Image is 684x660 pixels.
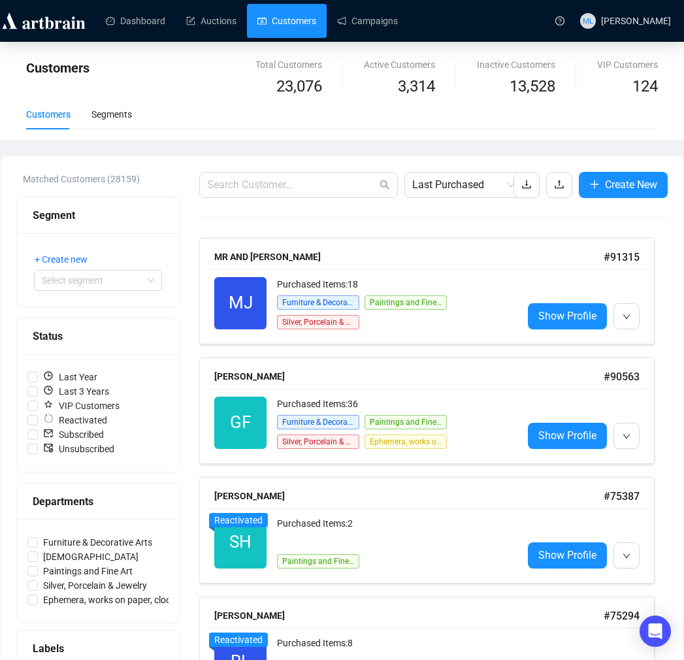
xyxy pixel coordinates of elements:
span: Reactivated [38,413,112,427]
div: [PERSON_NAME] [214,608,604,623]
span: Show Profile [538,308,596,324]
span: VIP Customers [38,399,125,413]
div: [PERSON_NAME] [214,489,604,503]
span: Subscribed [38,427,109,442]
div: Active Customers [364,58,435,72]
span: Paintings and Fine Art [365,295,447,310]
div: Purchased Items: 2 [277,516,512,542]
span: Paintings and Fine Art [365,415,447,429]
span: MJ [229,289,253,316]
span: plus [589,179,600,190]
div: Segments [91,107,132,122]
span: Furniture & Decorative Arts [38,535,157,550]
span: Create New [605,176,657,193]
span: Reactivated [214,635,263,645]
span: # 75387 [604,490,640,503]
a: Show Profile [528,303,607,329]
span: Silver, Porcelain & Jewelry [277,315,359,329]
div: MR AND [PERSON_NAME] [214,250,604,264]
span: Silver, Porcelain & Jewelry [277,435,359,449]
span: ML [583,14,594,27]
span: [PERSON_NAME] [601,16,671,26]
div: Total Customers [255,58,322,72]
span: Ephemera, works on paper, clocks, etc. [38,593,204,607]
span: + Create new [35,252,88,267]
span: Last Year [38,370,103,384]
span: download [521,179,532,190]
span: Show Profile [538,427,596,444]
span: # 75294 [604,610,640,622]
span: down [623,552,630,560]
div: [PERSON_NAME] [214,369,604,384]
div: Customers [26,107,71,122]
button: + Create new [34,249,98,270]
span: [DEMOGRAPHIC_DATA] [38,550,144,564]
a: Campaigns [337,4,398,38]
span: search [380,180,390,190]
a: Show Profile [528,423,607,449]
span: Silver, Porcelain & Jewelry [38,578,152,593]
span: Paintings and Fine Art [38,564,138,578]
div: Labels [33,640,163,657]
span: 23,076 [276,74,322,99]
span: down [623,313,630,321]
div: VIP Customers [597,58,658,72]
span: upload [554,179,564,190]
span: 124 [632,77,658,95]
a: Dashboard [106,4,165,38]
input: Search Customer... [207,177,377,193]
span: 3,314 [398,74,435,99]
a: [PERSON_NAME]#75387SHReactivatedPurchased Items:2Paintings and Fine ArtShow Profile [199,477,668,584]
div: Purchased Items: 18 [277,277,512,293]
span: Ephemera, works on paper, clocks, etc. [365,435,447,449]
a: Auctions [186,4,236,38]
div: Matched Customers (28159) [23,172,180,186]
div: Inactive Customers [477,58,555,72]
span: Unsubscribed [38,442,120,456]
div: Departments [33,493,163,510]
span: 13,528 [510,74,555,99]
a: Customers [257,4,316,38]
span: question-circle [555,16,564,25]
a: Show Profile [528,542,607,569]
span: # 91315 [604,251,640,263]
span: SH [229,529,252,555]
span: Last 3 Years [38,384,114,399]
button: Create New [579,172,668,198]
span: # 90563 [604,371,640,383]
span: Show Profile [538,547,596,563]
div: Segment [33,207,163,223]
div: Open Intercom Messenger [640,616,671,647]
div: Status [33,328,163,344]
a: MR AND [PERSON_NAME]#91315MJPurchased Items:18Furniture & Decorative ArtsPaintings and Fine ArtSi... [199,238,668,344]
span: Paintings and Fine Art [277,554,359,569]
a: [PERSON_NAME]#90563GFPurchased Items:36Furniture & Decorative ArtsPaintings and Fine ArtSilver, P... [199,357,668,464]
span: down [623,433,630,440]
span: Furniture & Decorative Arts [277,295,359,310]
span: Last Purchased [412,173,514,197]
span: Furniture & Decorative Arts [277,415,359,429]
span: Reactivated [214,515,263,525]
span: Customers [26,60,90,76]
span: GF [230,409,251,436]
div: Purchased Items: 36 [277,397,512,413]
